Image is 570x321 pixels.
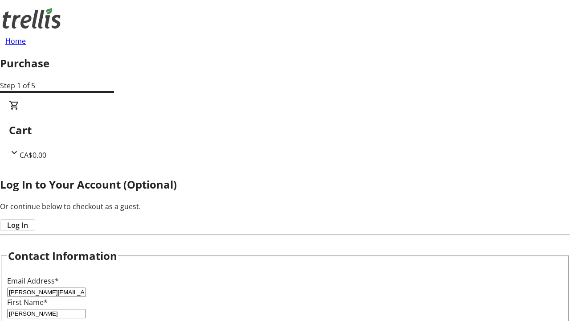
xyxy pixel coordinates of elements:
div: CartCA$0.00 [9,100,561,160]
span: Log In [7,220,28,230]
label: First Name* [7,297,48,307]
span: CA$0.00 [20,150,46,160]
label: Email Address* [7,276,59,286]
h2: Cart [9,122,561,138]
h2: Contact Information [8,248,117,264]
